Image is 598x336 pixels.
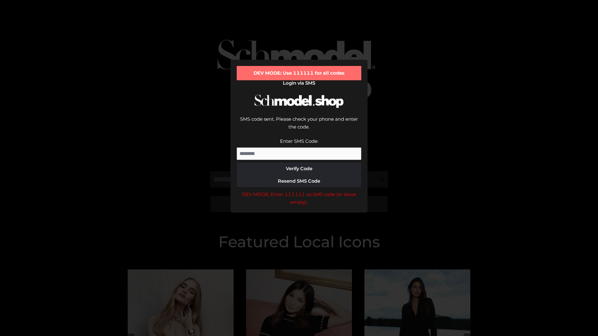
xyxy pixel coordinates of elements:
[280,138,318,144] label: Enter SMS Code:
[237,115,361,137] div: SMS code sent. Please check your phone and enter the code.
[252,89,346,114] img: Schmodel Logo
[237,190,361,206] div: DEV MODE: Enter 111111 as SMS code (or leave empty).
[237,162,361,175] button: Verify Code
[237,66,361,80] div: DEV MODE: Use 111111 for all codes
[237,175,361,187] button: Resend SMS Code
[237,80,361,86] h2: Login via SMS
